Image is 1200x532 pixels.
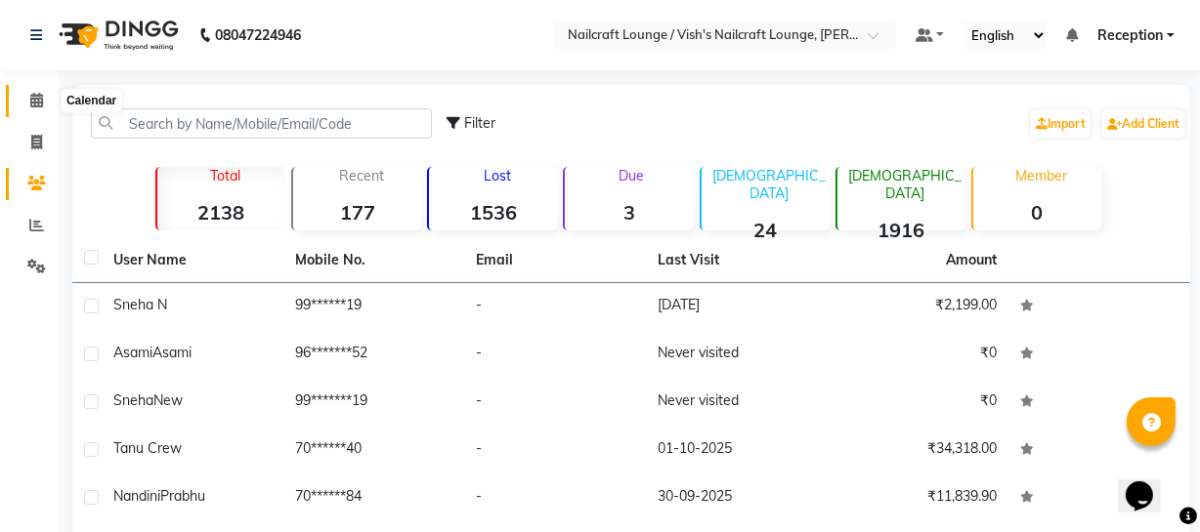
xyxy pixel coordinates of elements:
[215,8,301,62] b: 08047224946
[646,238,828,283] th: Last Visit
[837,218,965,242] strong: 1916
[157,200,285,225] strong: 2138
[646,379,828,427] td: Never visited
[702,218,830,242] strong: 24
[91,108,432,139] input: Search by Name/Mobile/Email/Code
[293,200,421,225] strong: 177
[50,8,184,62] img: logo
[113,296,167,313] span: Sneha N
[709,167,830,202] p: [DEMOGRAPHIC_DATA]
[646,427,828,474] td: 01-10-2025
[165,167,285,184] p: Total
[437,167,557,184] p: Lost
[934,238,1008,282] th: Amount
[113,439,182,457] span: tanu crew
[464,114,495,132] span: Filter
[569,167,693,184] p: Due
[1097,25,1163,46] span: Reception
[62,90,121,113] div: Calendar
[113,391,153,409] span: Sneha
[981,167,1101,184] p: Member
[153,391,183,409] span: New
[464,331,646,379] td: -
[1118,454,1180,512] iframe: chat widget
[828,283,1009,331] td: ₹2,199.00
[152,344,192,361] span: Asami
[464,283,646,331] td: -
[464,474,646,522] td: -
[1031,110,1091,138] a: Import
[160,487,205,505] span: Prabhu
[845,167,965,202] p: [DEMOGRAPHIC_DATA]
[646,283,828,331] td: [DATE]
[973,200,1101,225] strong: 0
[283,238,465,283] th: Mobile No.
[464,379,646,427] td: -
[113,344,152,361] span: Asami
[828,427,1009,474] td: ₹34,318.00
[646,474,828,522] td: 30-09-2025
[102,238,283,283] th: User Name
[828,331,1009,379] td: ₹0
[1102,110,1184,138] a: Add Client
[646,331,828,379] td: Never visited
[113,487,160,505] span: Nandini
[464,427,646,474] td: -
[828,379,1009,427] td: ₹0
[565,200,693,225] strong: 3
[464,238,646,283] th: Email
[301,167,421,184] p: Recent
[429,200,557,225] strong: 1536
[828,474,1009,522] td: ₹11,839.90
